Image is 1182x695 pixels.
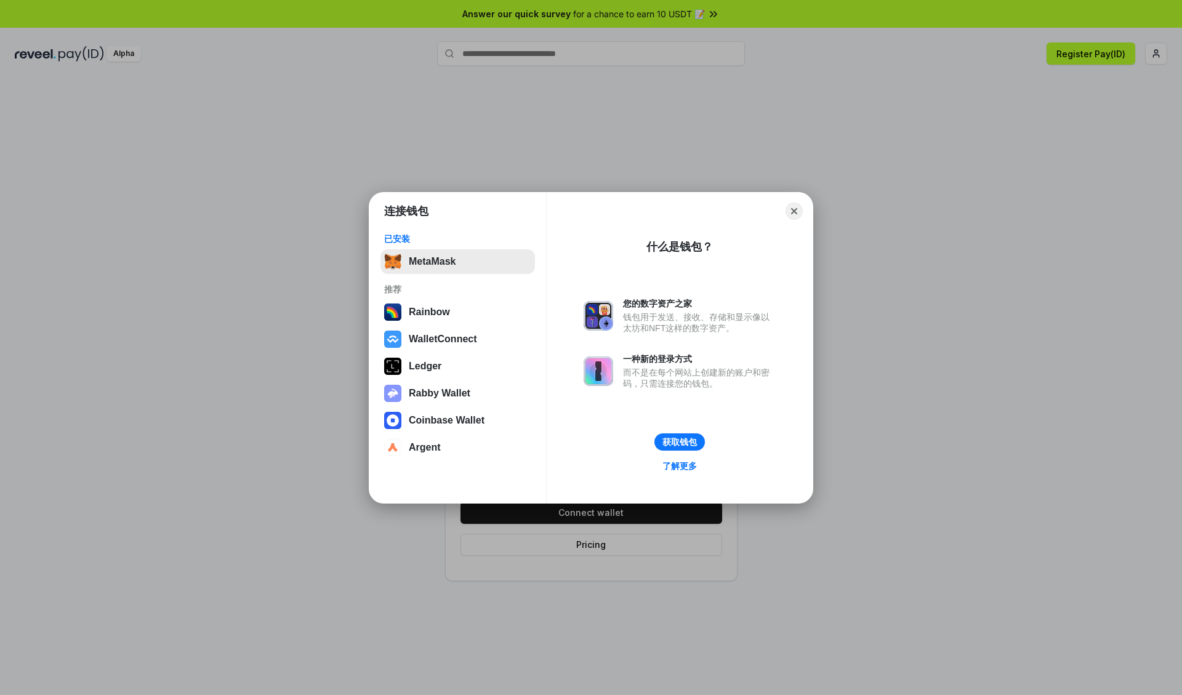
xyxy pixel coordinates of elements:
[380,300,535,324] button: Rainbow
[380,354,535,379] button: Ledger
[584,301,613,331] img: svg+xml,%3Csvg%20xmlns%3D%22http%3A%2F%2Fwww.w3.org%2F2000%2Fsvg%22%20fill%3D%22none%22%20viewBox...
[409,415,484,426] div: Coinbase Wallet
[623,353,776,364] div: 一种新的登录方式
[409,334,477,345] div: WalletConnect
[384,303,401,321] img: svg+xml,%3Csvg%20width%3D%22120%22%20height%3D%22120%22%20viewBox%3D%220%200%20120%20120%22%20fil...
[380,327,535,352] button: WalletConnect
[662,460,697,472] div: 了解更多
[384,331,401,348] img: svg+xml,%3Csvg%20width%3D%2228%22%20height%3D%2228%22%20viewBox%3D%220%200%2028%2028%22%20fill%3D...
[384,233,531,244] div: 已安装
[384,204,428,219] h1: 连接钱包
[655,458,704,474] a: 了解更多
[384,284,531,295] div: 推荐
[409,388,470,399] div: Rabby Wallet
[584,356,613,386] img: svg+xml,%3Csvg%20xmlns%3D%22http%3A%2F%2Fwww.w3.org%2F2000%2Fsvg%22%20fill%3D%22none%22%20viewBox...
[786,203,803,220] button: Close
[380,381,535,406] button: Rabby Wallet
[409,442,441,453] div: Argent
[380,408,535,433] button: Coinbase Wallet
[384,439,401,456] img: svg+xml,%3Csvg%20width%3D%2228%22%20height%3D%2228%22%20viewBox%3D%220%200%2028%2028%22%20fill%3D...
[380,435,535,460] button: Argent
[384,253,401,270] img: svg+xml,%3Csvg%20fill%3D%22none%22%20height%3D%2233%22%20viewBox%3D%220%200%2035%2033%22%20width%...
[384,412,401,429] img: svg+xml,%3Csvg%20width%3D%2228%22%20height%3D%2228%22%20viewBox%3D%220%200%2028%2028%22%20fill%3D...
[409,256,456,267] div: MetaMask
[384,385,401,402] img: svg+xml,%3Csvg%20xmlns%3D%22http%3A%2F%2Fwww.w3.org%2F2000%2Fsvg%22%20fill%3D%22none%22%20viewBox...
[409,307,450,318] div: Rainbow
[623,311,776,334] div: 钱包用于发送、接收、存储和显示像以太坊和NFT这样的数字资产。
[662,436,697,448] div: 获取钱包
[646,239,713,254] div: 什么是钱包？
[623,367,776,389] div: 而不是在每个网站上创建新的账户和密码，只需连接您的钱包。
[384,358,401,375] img: svg+xml,%3Csvg%20xmlns%3D%22http%3A%2F%2Fwww.w3.org%2F2000%2Fsvg%22%20width%3D%2228%22%20height%3...
[623,298,776,309] div: 您的数字资产之家
[409,361,441,372] div: Ledger
[654,433,705,451] button: 获取钱包
[380,249,535,274] button: MetaMask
